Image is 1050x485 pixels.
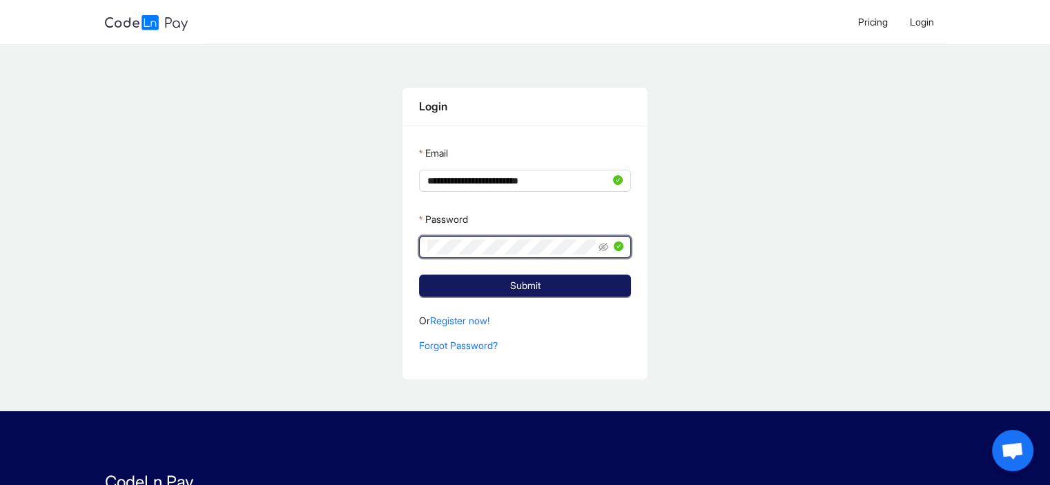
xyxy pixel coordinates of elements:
input: Email [427,173,610,188]
div: Login [419,98,631,115]
label: Password [419,208,468,230]
a: Register now! [430,315,489,326]
input: Password [427,239,596,255]
a: Forgot Password? [419,339,498,351]
img: logo [105,15,188,31]
button: Submit [419,275,631,297]
span: eye-invisible [599,242,608,252]
label: Email [419,142,448,164]
span: Submit [510,278,541,293]
span: Pricing [858,16,888,28]
div: Open chat [992,430,1033,471]
span: Login [910,16,934,28]
p: Or [419,313,631,328]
